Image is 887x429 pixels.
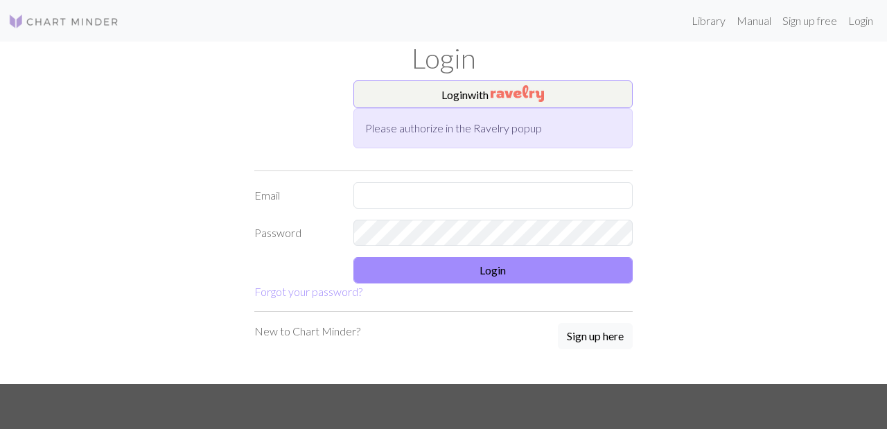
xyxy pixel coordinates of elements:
button: Login [353,257,633,283]
img: Ravelry [491,85,544,102]
a: Sign up free [777,7,843,35]
h1: Login [49,42,838,75]
a: Login [843,7,879,35]
img: Logo [8,13,119,30]
a: Sign up here [558,323,633,351]
button: Loginwith [353,80,633,108]
button: Sign up here [558,323,633,349]
label: Password [246,220,345,246]
a: Manual [731,7,777,35]
div: Please authorize in the Ravelry popup [353,108,633,148]
label: Email [246,182,345,209]
a: Forgot your password? [254,285,362,298]
p: New to Chart Minder? [254,323,360,340]
a: Library [686,7,731,35]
